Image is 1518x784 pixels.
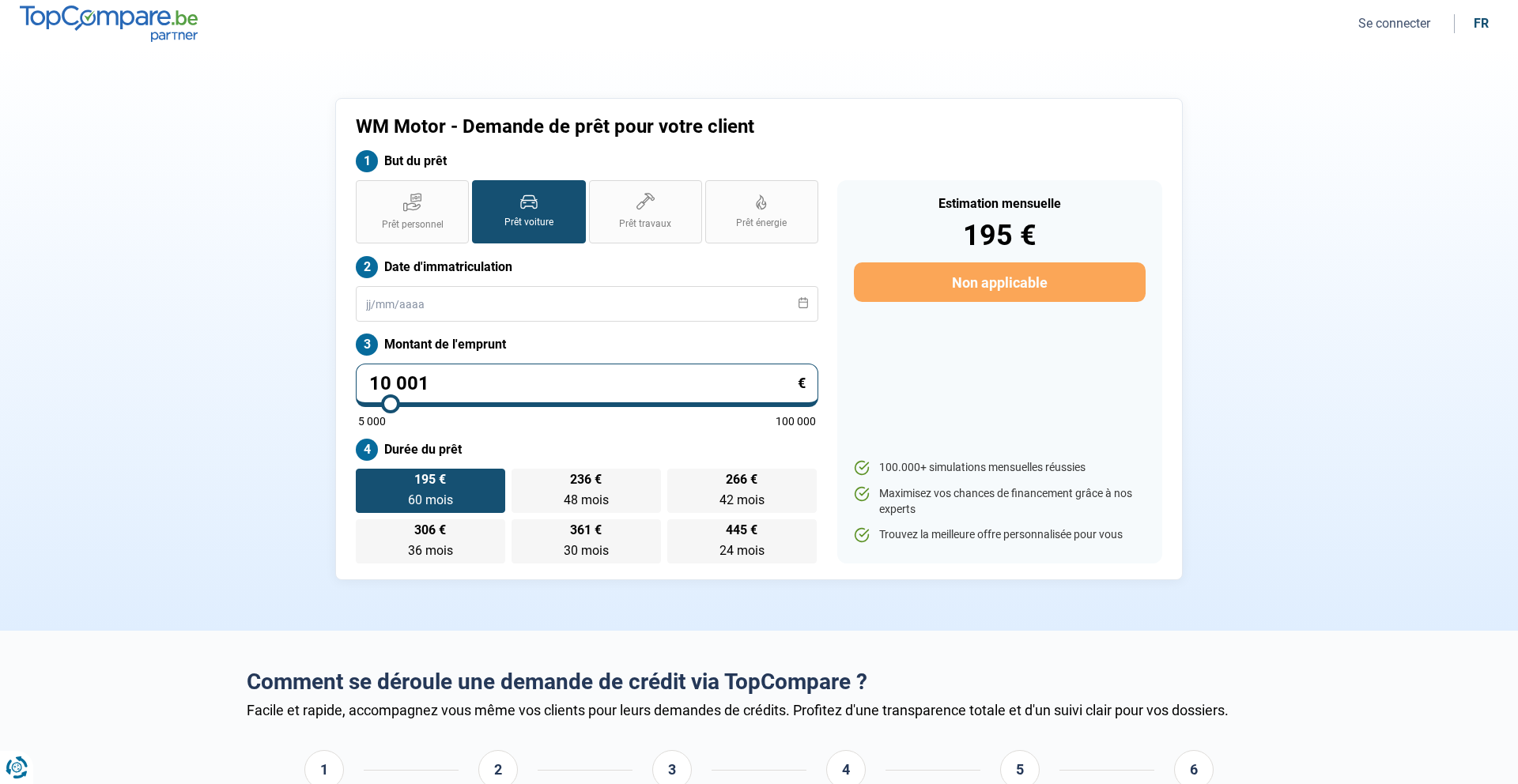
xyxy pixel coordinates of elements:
div: Facile et rapide, accompagnez vous même vos clients pour leurs demandes de crédits. Profitez d'un... [247,702,1271,718]
div: fr [1474,16,1489,31]
div: Estimation mensuelle [854,198,1146,210]
span: € [798,376,806,390]
span: 306 € [414,524,446,537]
div: 195 € [854,221,1146,250]
h1: WM Motor - Demande de prêt pour votre client [356,115,956,138]
span: 24 mois [719,543,765,558]
span: Prêt personnel [382,218,444,232]
li: Maximisez vos chances de financement grâce à nos experts [854,486,1146,517]
li: 100.000+ simulations mensuelles réussies [854,460,1146,476]
label: Montant de l'emprunt [356,334,818,356]
input: jj/mm/aaaa [356,286,818,322]
span: Prêt énergie [736,217,787,230]
span: 195 € [414,473,446,486]
span: Prêt travaux [619,217,671,231]
span: 236 € [570,473,602,486]
h2: Comment se déroule une demande de crédit via TopCompare ? [247,669,1271,695]
span: 48 mois [564,492,609,507]
label: Durée du prêt [356,439,818,461]
span: 36 mois [408,543,453,558]
span: 361 € [570,524,602,537]
span: 30 mois [564,543,609,558]
span: 5 000 [358,416,386,427]
button: Non applicable [854,262,1146,302]
img: TopCompare.be [20,6,198,41]
button: Se connecter [1354,15,1435,32]
span: 60 mois [408,492,453,507]
li: Trouvez la meilleure offre personnalisée pour vous [854,527,1146,543]
label: But du prêt [356,150,818,172]
span: 42 mois [719,492,765,507]
span: 100 000 [776,416,816,427]
label: Date d'immatriculation [356,256,818,278]
span: Prêt voiture [504,216,553,229]
span: 445 € [726,524,757,537]
span: 266 € [726,473,757,486]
